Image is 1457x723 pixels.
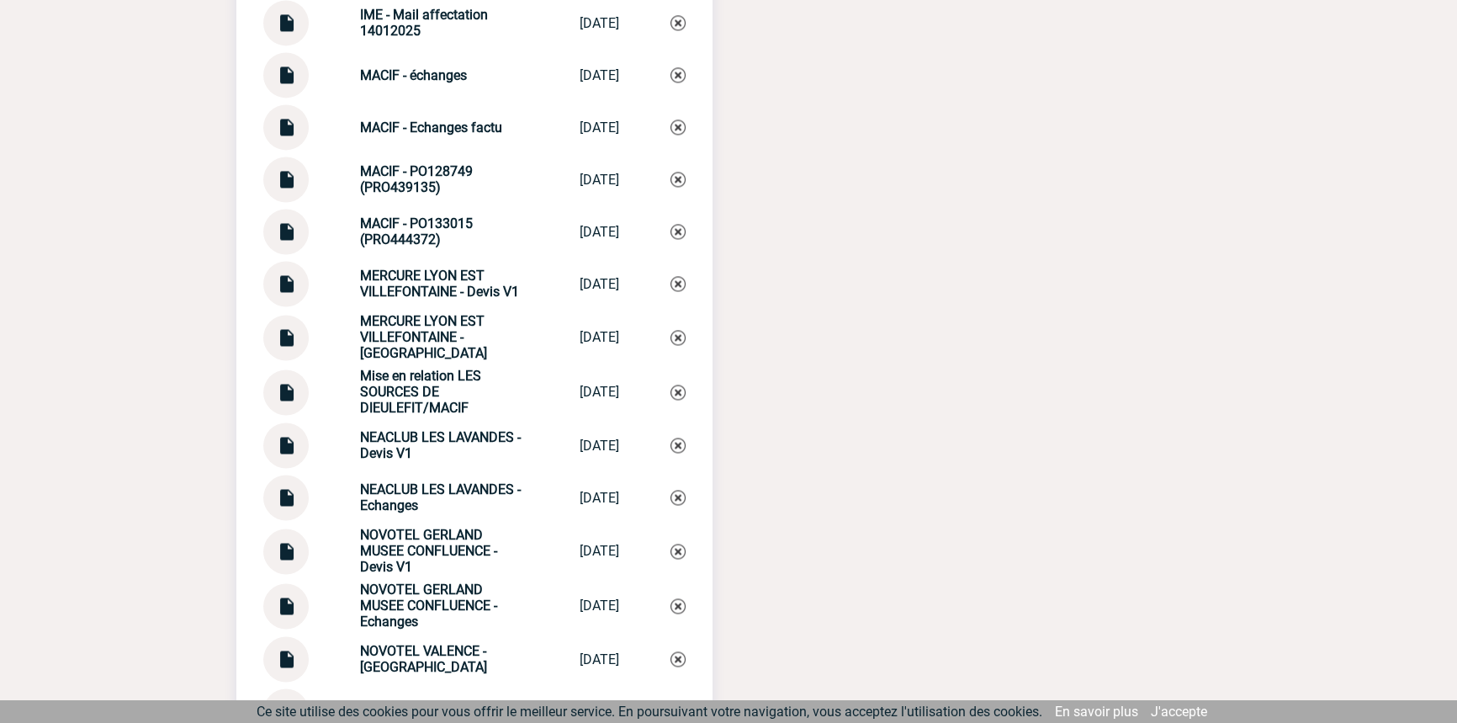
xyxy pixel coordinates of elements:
[580,384,619,400] div: [DATE]
[670,438,686,453] img: Supprimer
[670,172,686,187] img: Supprimer
[670,598,686,614] img: Supprimer
[670,385,686,400] img: Supprimer
[360,7,488,39] strong: IME - Mail affectation 14012025
[580,172,619,188] div: [DATE]
[670,544,686,559] img: Supprimer
[580,276,619,292] div: [DATE]
[1055,704,1138,720] a: En savoir plus
[360,268,519,300] strong: MERCURE LYON EST VILLEFONTAINE - Devis V1
[670,330,686,345] img: Supprimer
[360,582,497,630] strong: NOVOTEL GERLAND MUSEE CONFLUENCE - Echanges
[580,651,619,667] div: [DATE]
[670,276,686,291] img: Supprimer
[360,313,487,361] strong: MERCURE LYON EST VILLEFONTAINE - [GEOGRAPHIC_DATA]
[1151,704,1207,720] a: J'accepte
[257,704,1042,720] span: Ce site utilise des cookies pour vous offrir le meilleur service. En poursuivant votre navigation...
[670,67,686,82] img: Supprimer
[580,67,619,83] div: [DATE]
[580,329,619,345] div: [DATE]
[670,120,686,135] img: Supprimer
[580,543,619,559] div: [DATE]
[580,15,619,31] div: [DATE]
[360,163,473,195] strong: MACIF - PO128749 (PRO439135)
[580,490,619,506] div: [DATE]
[360,643,487,675] strong: NOVOTEL VALENCE - [GEOGRAPHIC_DATA]
[360,429,521,461] strong: NEACLUB LES LAVANDES - Devis V1
[360,67,467,83] strong: MACIF - échanges
[360,215,473,247] strong: MACIF - PO133015 (PRO444372)
[580,438,619,454] div: [DATE]
[360,120,502,136] strong: MACIF - Echanges factu
[360,481,521,513] strong: NEACLUB LES LAVANDES - Echanges
[670,490,686,505] img: Supprimer
[580,224,619,240] div: [DATE]
[360,527,497,575] strong: NOVOTEL GERLAND MUSEE CONFLUENCE - Devis V1
[580,598,619,614] div: [DATE]
[670,15,686,30] img: Supprimer
[580,120,619,136] div: [DATE]
[670,651,686,667] img: Supprimer
[670,224,686,239] img: Supprimer
[360,368,481,416] strong: Mise en relation LES SOURCES DE DIEULEFIT/MACIF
